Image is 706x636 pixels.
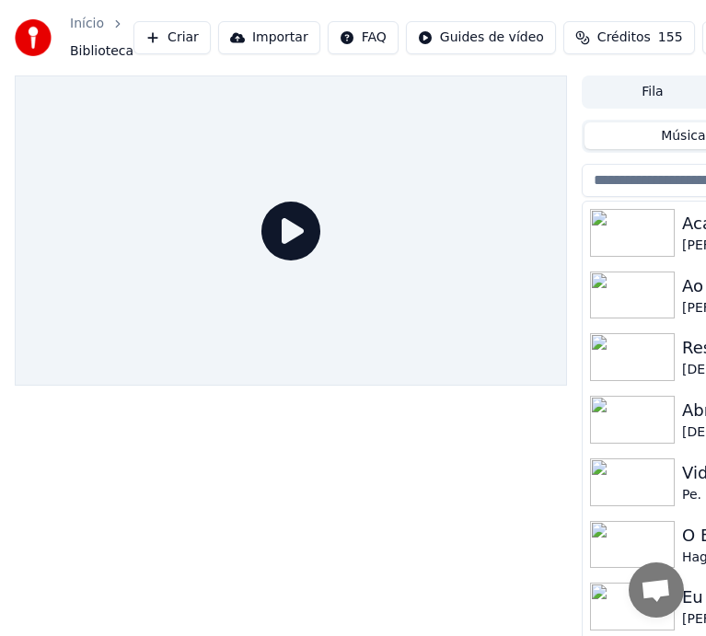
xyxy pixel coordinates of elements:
[629,562,684,618] div: Bate-papo aberto
[563,21,695,54] button: Créditos155
[658,29,683,47] span: 155
[597,29,651,47] span: Créditos
[406,21,556,54] button: Guides de vídeo
[328,21,399,54] button: FAQ
[15,19,52,56] img: youka
[70,15,133,61] nav: breadcrumb
[70,42,133,61] span: Biblioteca
[70,15,104,33] a: Início
[218,21,320,54] button: Importar
[133,21,211,54] button: Criar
